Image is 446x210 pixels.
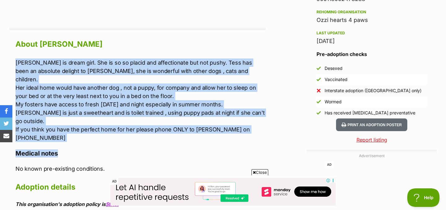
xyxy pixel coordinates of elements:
img: No [317,88,321,93]
iframe: Help Scout Beacon - Open [407,188,440,207]
p: [PERSON_NAME] is dream girl. She is so so placid and affectionate but not pushy. Tess has been an... [15,58,266,142]
img: Yes [317,66,321,71]
h2: About [PERSON_NAME] [15,37,266,51]
span: AD [325,161,333,168]
div: Wormed [325,99,342,105]
div: Interstate adoption ([GEOGRAPHIC_DATA] only) [325,88,422,94]
div: Has received [MEDICAL_DATA] preventative [325,110,415,116]
div: Desexed [325,65,343,71]
h3: Pre-adoption checks [317,50,427,58]
span: Close [251,169,268,175]
a: Report listing [307,136,437,144]
a: Strict [106,201,119,207]
div: Last updated [317,31,427,36]
h4: Medical notes [15,149,266,157]
img: Yes [317,77,321,82]
div: Vaccinated [325,76,348,83]
img: Yes [317,111,321,115]
span: AD [110,178,118,185]
button: Print an adoption poster [336,118,407,131]
div: Ozzi hearts 4 paws [317,16,427,24]
h2: Adoption details [15,180,266,194]
div: This organisation's adoption policy is [15,201,266,207]
p: No known pre-existing conditions. [15,165,266,173]
div: Rehoming organisation [317,10,427,15]
img: Yes [317,100,321,104]
div: [DATE] [317,37,427,45]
